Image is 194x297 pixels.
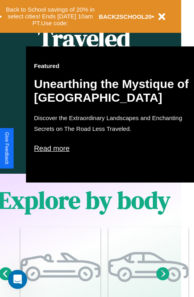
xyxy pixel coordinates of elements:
[34,142,194,155] p: Read more
[8,270,27,289] iframe: Intercom live chat
[4,132,10,165] div: Give Feedback
[34,62,194,69] h3: Featured
[2,4,99,29] button: Back to School savings of 20% in select cities! Ends [DATE] 10am PT.Use code:
[99,13,152,20] b: BACK2SCHOOL20
[34,77,194,104] h2: Unearthing the Mystique of [GEOGRAPHIC_DATA]
[34,112,194,134] p: Discover the Extraordinary Landscapes and Enchanting Secrets on The Road Less Traveled.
